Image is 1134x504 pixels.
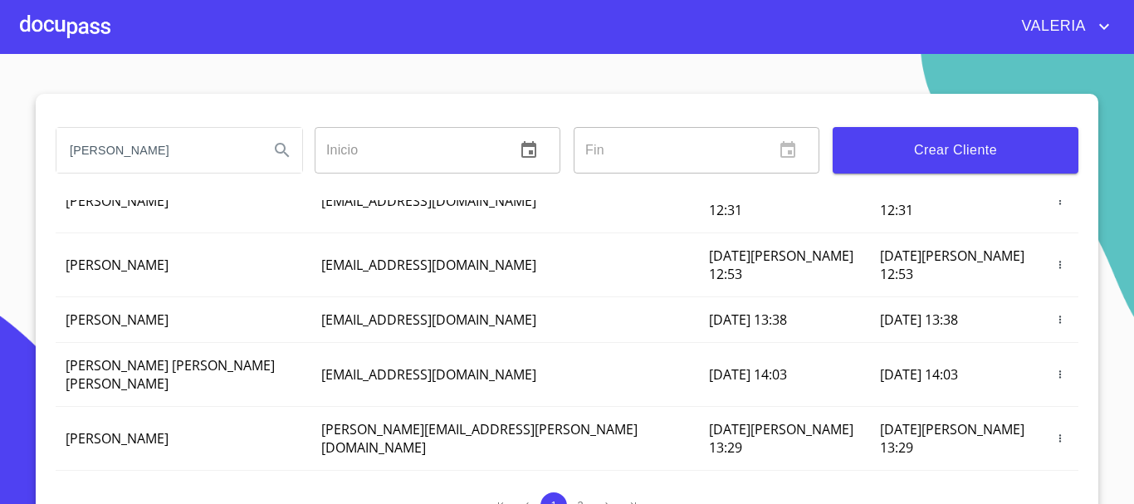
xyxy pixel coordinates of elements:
span: [DATE][PERSON_NAME] 12:31 [880,183,1024,219]
span: [DATE] 13:38 [709,311,787,329]
button: account of current user [1009,13,1115,40]
span: [DATE] 14:03 [709,365,787,384]
span: [EMAIL_ADDRESS][DOMAIN_NAME] [321,192,536,210]
button: Search [262,130,302,170]
span: [PERSON_NAME][EMAIL_ADDRESS][PERSON_NAME][DOMAIN_NAME] [321,420,638,457]
span: [DATE][PERSON_NAME] 12:31 [709,183,853,219]
span: [DATE] 13:38 [880,311,958,329]
button: Crear Cliente [833,127,1078,174]
span: [DATE] 14:03 [880,365,958,384]
span: [DATE][PERSON_NAME] 12:53 [709,247,853,283]
span: [EMAIL_ADDRESS][DOMAIN_NAME] [321,365,536,384]
span: Crear Cliente [846,139,1065,162]
input: search [56,128,256,173]
span: [PERSON_NAME] [66,256,169,274]
span: [DATE][PERSON_NAME] 12:53 [880,247,1024,283]
span: [EMAIL_ADDRESS][DOMAIN_NAME] [321,311,536,329]
span: [DATE][PERSON_NAME] 13:29 [880,420,1024,457]
span: [PERSON_NAME] [66,192,169,210]
span: [PERSON_NAME] [PERSON_NAME] [PERSON_NAME] [66,356,275,393]
span: [PERSON_NAME] [66,429,169,448]
span: [PERSON_NAME] [66,311,169,329]
span: [DATE][PERSON_NAME] 13:29 [709,420,853,457]
span: VALERIA [1009,13,1095,40]
span: [EMAIL_ADDRESS][DOMAIN_NAME] [321,256,536,274]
